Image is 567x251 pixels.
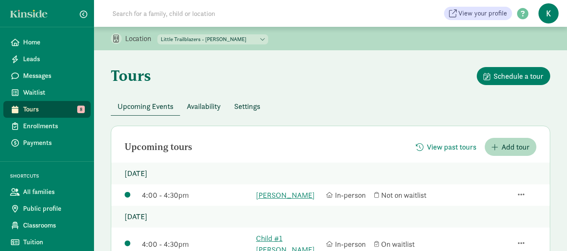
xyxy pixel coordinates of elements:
span: 8 [77,106,85,113]
span: Classrooms [23,220,84,230]
button: Schedule a tour [477,67,550,85]
div: 4:00 - 4:30pm [142,238,252,250]
a: Leads [3,51,91,67]
div: On waitlist [374,238,440,250]
iframe: Chat Widget [525,211,567,251]
div: Not on waitlist [374,189,440,201]
span: Home [23,37,84,47]
button: Availability [180,97,227,115]
a: Payments [3,135,91,151]
a: Waitlist [3,84,91,101]
div: 4:00 - 4:30pm [142,189,252,201]
a: Classrooms [3,217,91,234]
a: Public profile [3,200,91,217]
span: All families [23,187,84,197]
span: Leads [23,54,84,64]
span: K [538,3,559,23]
button: Settings [227,97,267,115]
a: Enrollments [3,118,91,135]
a: View past tours [409,142,483,152]
div: In-person [326,189,370,201]
span: Availability [187,101,221,112]
a: All families [3,184,91,200]
span: Upcoming Events [118,101,173,112]
button: View past tours [409,138,483,156]
div: In-person [326,238,370,250]
h2: Upcoming tours [125,142,192,152]
span: Enrollments [23,121,84,131]
a: View your profile [444,7,512,20]
a: [PERSON_NAME] [256,189,322,201]
p: [DATE] [111,206,550,228]
span: View past tours [427,141,476,153]
a: Home [3,34,91,51]
span: Settings [234,101,260,112]
a: Tuition [3,234,91,251]
span: Payments [23,138,84,148]
span: Messages [23,71,84,81]
span: Schedule a tour [494,70,543,82]
p: Location [125,34,157,44]
h1: Tours [111,67,151,84]
button: Upcoming Events [111,97,180,115]
p: [DATE] [111,163,550,184]
span: Tuition [23,237,84,247]
span: Tours [23,104,84,114]
span: Waitlist [23,88,84,98]
a: Messages [3,67,91,84]
a: Tours 8 [3,101,91,118]
span: View your profile [458,8,507,18]
input: Search for a family, child or location [107,5,343,22]
span: Public profile [23,204,84,214]
span: Add tour [502,141,530,153]
button: Add tour [485,138,536,156]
